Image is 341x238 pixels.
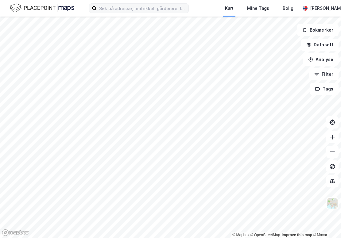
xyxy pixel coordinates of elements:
iframe: Chat Widget [310,209,341,238]
div: Kart [225,5,234,12]
img: logo.f888ab2527a4732fd821a326f86c7f29.svg [10,3,74,13]
div: Bolig [283,5,293,12]
input: Søk på adresse, matrikkel, gårdeiere, leietakere eller personer [97,4,188,13]
div: Mine Tags [247,5,269,12]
